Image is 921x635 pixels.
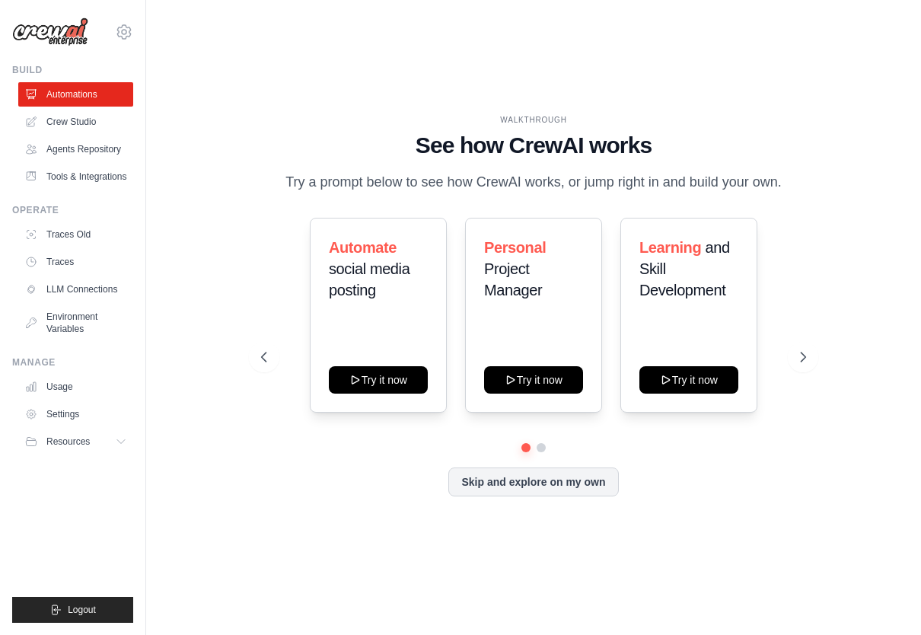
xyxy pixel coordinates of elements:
button: Skip and explore on my own [448,467,618,496]
span: Resources [46,436,90,448]
span: Logout [68,604,96,616]
div: WALKTHROUGH [261,114,805,126]
span: Automate [329,239,397,256]
span: and Skill Development [639,239,730,298]
div: Operate [12,204,133,216]
a: LLM Connections [18,277,133,302]
a: Environment Variables [18,305,133,341]
a: Tools & Integrations [18,164,133,189]
span: social media posting [329,260,410,298]
a: Usage [18,375,133,399]
a: Agents Repository [18,137,133,161]
div: Manage [12,356,133,369]
button: Resources [18,429,133,454]
span: Learning [639,239,701,256]
p: Try a prompt below to see how CrewAI works, or jump right in and build your own. [278,171,789,193]
a: Crew Studio [18,110,133,134]
button: Try it now [329,366,428,394]
span: Project Manager [484,260,542,298]
span: Personal [484,239,546,256]
a: Traces [18,250,133,274]
a: Settings [18,402,133,426]
a: Automations [18,82,133,107]
a: Traces Old [18,222,133,247]
div: Build [12,64,133,76]
button: Logout [12,597,133,623]
button: Try it now [639,366,738,394]
h1: See how CrewAI works [261,132,805,159]
button: Try it now [484,366,583,394]
img: Logo [12,18,88,46]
